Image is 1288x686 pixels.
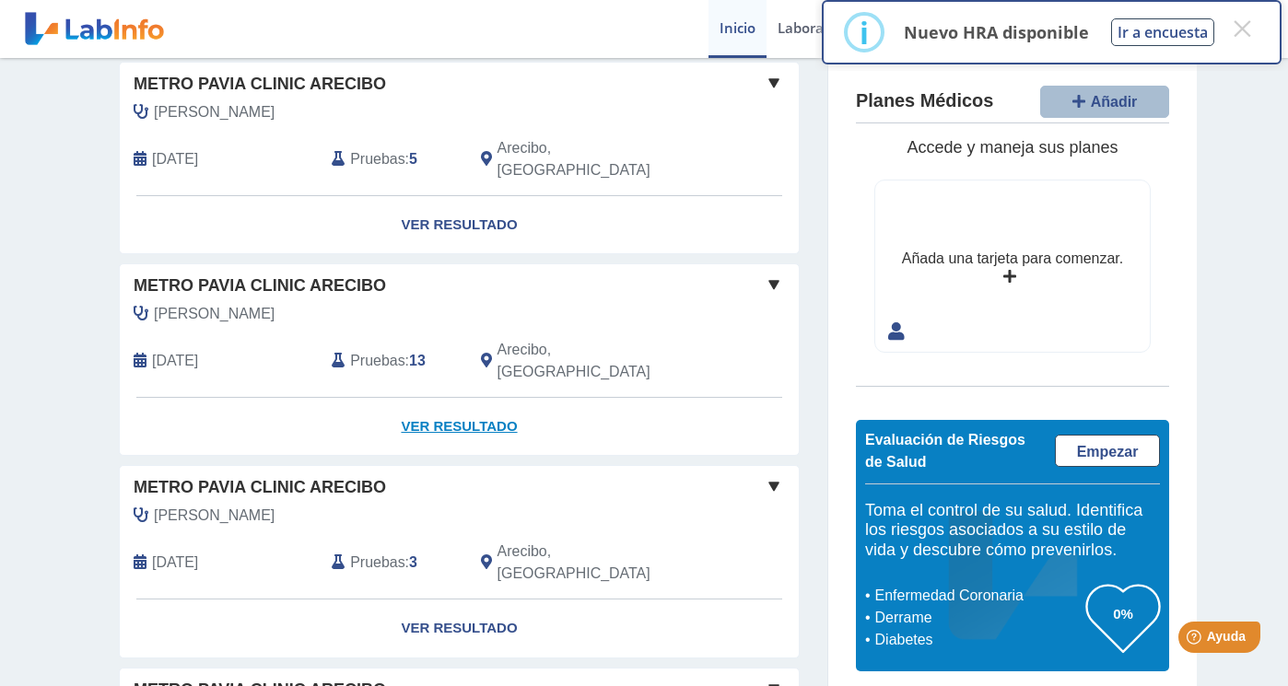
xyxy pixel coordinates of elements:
[154,303,275,325] span: Guzman Rodriguez, Steven
[1055,435,1160,467] a: Empezar
[865,501,1160,561] h5: Toma el control de su salud. Identifica los riesgos asociados a su estilo de vida y descubre cómo...
[134,72,386,97] span: Metro Pavia Clinic Arecibo
[409,151,417,167] b: 5
[1225,12,1259,45] button: Close this dialog
[152,148,198,170] span: 2025-03-14
[120,196,799,254] a: Ver Resultado
[1091,94,1138,110] span: Añadir
[907,138,1118,157] span: Accede y maneja sus planes
[856,90,993,112] h4: Planes Médicos
[120,599,799,657] a: Ver Resultado
[350,148,404,170] span: Pruebas
[870,629,1086,651] li: Diabetes
[350,350,404,372] span: Pruebas
[902,248,1123,270] div: Añada una tarjeta para comenzar.
[154,505,275,527] span: Zaragoza Buxo, Jose
[409,554,417,570] b: 3
[409,353,426,368] b: 13
[498,541,701,585] span: Arecibo, PR
[904,21,1089,43] p: Nuevo HRA disponible
[1124,614,1268,666] iframe: Help widget launcher
[1086,602,1160,625] h3: 0%
[498,137,701,181] span: Arecibo, PR
[865,432,1025,470] span: Evaluación de Riesgos de Salud
[152,350,198,372] span: 2024-05-28
[1040,86,1169,118] button: Añadir
[134,273,386,298] span: Metro Pavia Clinic Arecibo
[318,137,466,181] div: :
[134,475,386,500] span: Metro Pavia Clinic Arecibo
[350,552,404,574] span: Pruebas
[152,552,198,574] span: 2022-03-22
[1077,444,1139,459] span: Empezar
[498,339,701,383] span: Arecibo, PR
[318,541,466,585] div: :
[1111,18,1214,46] button: Ir a encuesta
[870,585,1086,607] li: Enfermedad Coronaria
[154,101,275,123] span: Valentin Gonzalez, Fernando
[860,16,869,49] div: i
[870,607,1086,629] li: Derrame
[120,398,799,456] a: Ver Resultado
[318,339,466,383] div: :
